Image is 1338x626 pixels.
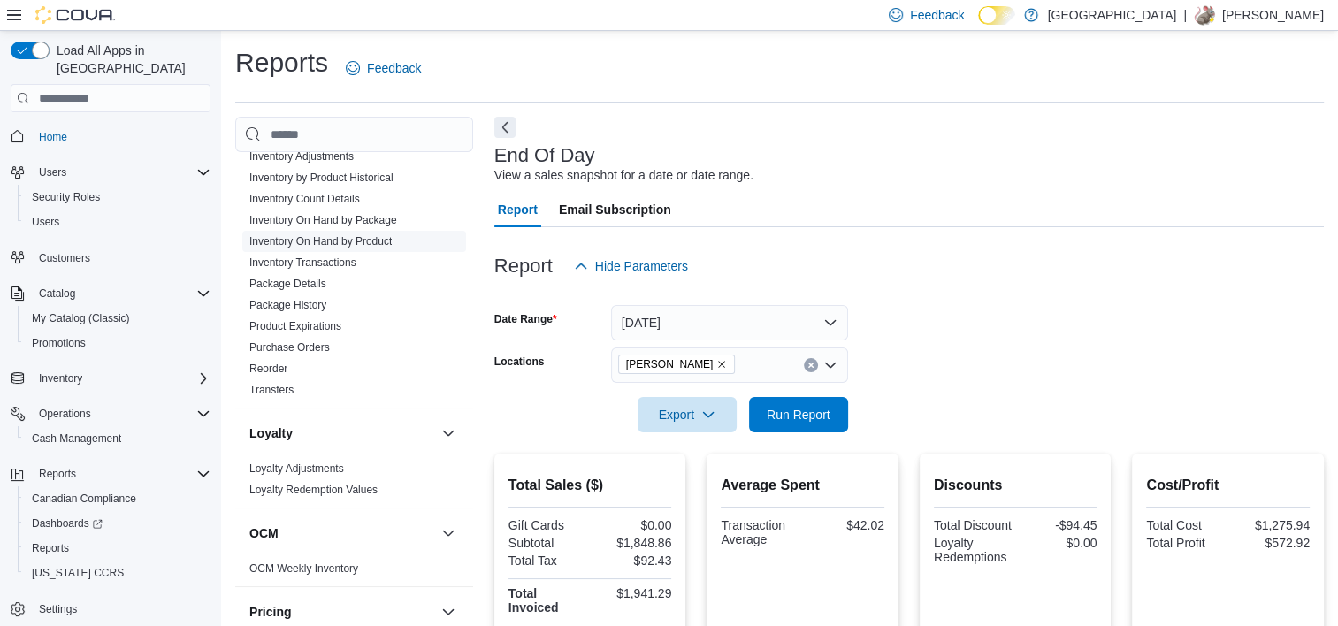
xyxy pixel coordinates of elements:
[508,475,672,496] h2: Total Sales ($)
[807,518,884,532] div: $42.02
[249,383,294,397] span: Transfers
[235,558,473,586] div: OCM
[249,363,287,375] a: Reorder
[978,25,979,26] span: Dark Mode
[39,602,77,616] span: Settings
[32,541,69,555] span: Reports
[648,397,726,432] span: Export
[593,586,671,600] div: $1,941.29
[593,536,671,550] div: $1,848.86
[249,562,358,575] a: OCM Weekly Inventory
[4,401,218,426] button: Operations
[25,332,210,354] span: Promotions
[4,245,218,271] button: Customers
[18,486,218,511] button: Canadian Compliance
[39,286,75,301] span: Catalog
[249,277,326,291] span: Package Details
[25,308,210,329] span: My Catalog (Classic)
[934,518,1012,532] div: Total Discount
[39,371,82,386] span: Inventory
[35,6,115,24] img: Cova
[4,281,218,306] button: Catalog
[638,397,737,432] button: Export
[235,45,328,80] h1: Reports
[618,355,736,374] span: Aurora Cannabis
[249,278,326,290] a: Package Details
[18,185,218,210] button: Security Roles
[498,192,538,227] span: Report
[4,160,218,185] button: Users
[39,251,90,265] span: Customers
[32,126,74,148] a: Home
[626,355,714,373] span: [PERSON_NAME]
[4,123,218,149] button: Home
[249,340,330,355] span: Purchase Orders
[25,187,107,208] a: Security Roles
[1019,536,1097,550] div: $0.00
[18,331,218,355] button: Promotions
[32,431,121,446] span: Cash Management
[249,193,360,205] a: Inventory Count Details
[1194,4,1215,26] div: Hellen Gladue
[32,492,136,506] span: Canadian Compliance
[249,484,378,496] a: Loyalty Redemption Values
[249,319,341,333] span: Product Expirations
[249,603,291,621] h3: Pricing
[32,215,59,229] span: Users
[508,553,586,568] div: Total Tax
[593,553,671,568] div: $92.43
[25,488,210,509] span: Canadian Compliance
[494,355,545,369] label: Locations
[32,598,210,620] span: Settings
[18,511,218,536] a: Dashboards
[249,524,279,542] h3: OCM
[249,234,392,248] span: Inventory On Hand by Product
[249,256,356,269] a: Inventory Transactions
[249,192,360,206] span: Inventory Count Details
[1146,518,1224,532] div: Total Cost
[611,305,848,340] button: [DATE]
[32,463,83,485] button: Reports
[32,403,210,424] span: Operations
[32,599,84,620] a: Settings
[249,214,397,226] a: Inventory On Hand by Package
[25,428,210,449] span: Cash Management
[934,475,1097,496] h2: Discounts
[18,426,218,451] button: Cash Management
[25,211,210,233] span: Users
[716,359,727,370] button: Remove Aurora Cannabis from selection in this group
[1232,518,1310,532] div: $1,275.94
[39,130,67,144] span: Home
[32,566,124,580] span: [US_STATE] CCRS
[235,458,473,508] div: Loyalty
[32,368,89,389] button: Inventory
[249,462,344,475] a: Loyalty Adjustments
[767,406,830,424] span: Run Report
[25,488,143,509] a: Canadian Compliance
[249,213,397,227] span: Inventory On Hand by Package
[25,211,66,233] a: Users
[32,311,130,325] span: My Catalog (Classic)
[339,50,428,86] a: Feedback
[25,562,131,584] a: [US_STATE] CCRS
[32,162,73,183] button: Users
[934,536,1012,564] div: Loyalty Redemptions
[721,475,884,496] h2: Average Spent
[32,283,210,304] span: Catalog
[249,150,354,163] a: Inventory Adjustments
[249,235,392,248] a: Inventory On Hand by Product
[25,308,137,329] a: My Catalog (Classic)
[25,513,210,534] span: Dashboards
[494,312,557,326] label: Date Range
[508,518,586,532] div: Gift Cards
[1019,518,1097,532] div: -$94.45
[249,299,326,311] a: Package History
[595,257,688,275] span: Hide Parameters
[249,483,378,497] span: Loyalty Redemption Values
[367,59,421,77] span: Feedback
[25,332,93,354] a: Promotions
[32,247,210,269] span: Customers
[32,403,98,424] button: Operations
[910,6,964,24] span: Feedback
[1047,4,1176,26] p: [GEOGRAPHIC_DATA]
